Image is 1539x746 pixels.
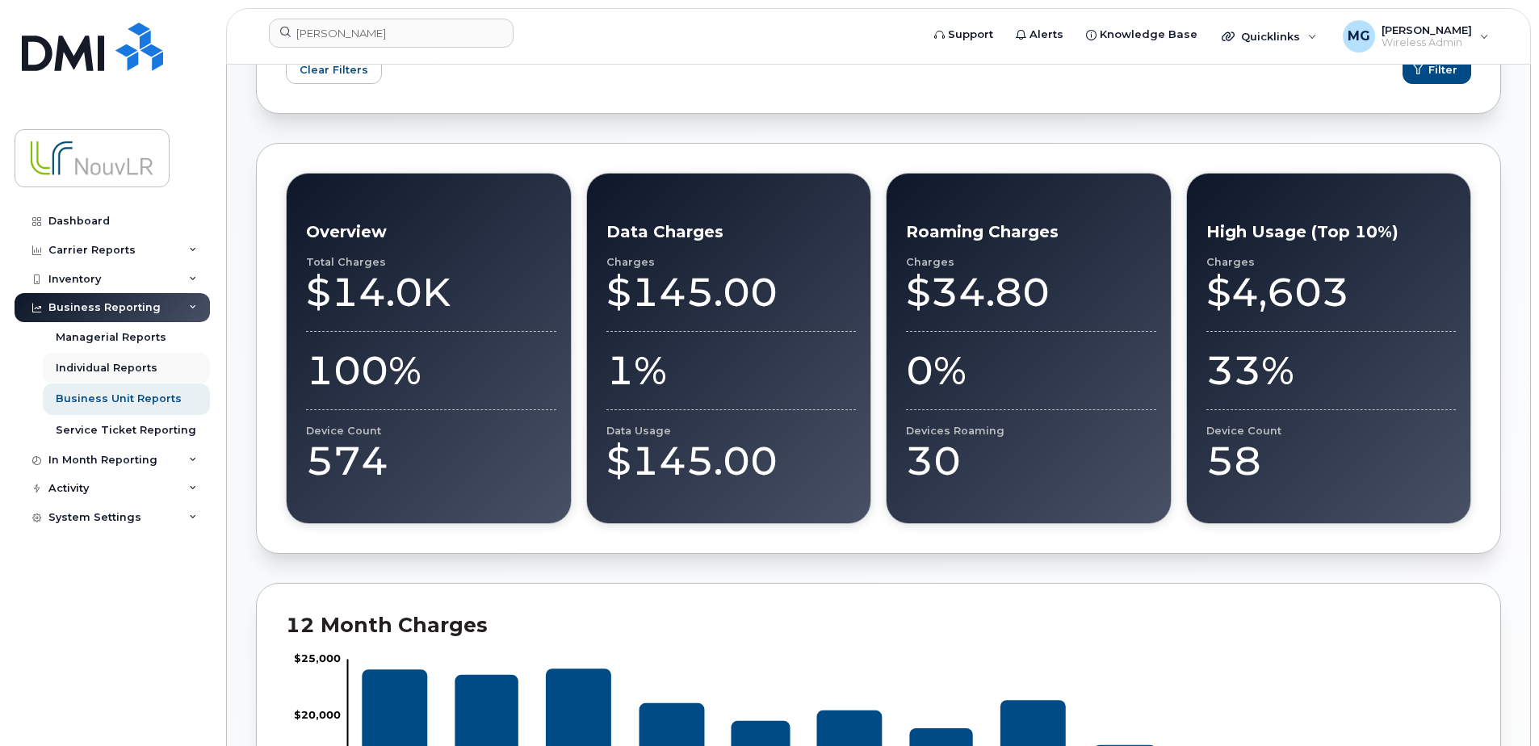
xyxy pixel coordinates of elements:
div: Charges [1206,256,1457,268]
h3: Data Charges [606,222,857,241]
div: $34.80 [906,268,1156,316]
span: Knowledge Base [1100,27,1197,43]
h3: Roaming Charges [906,222,1156,241]
div: $14.0K [306,268,556,316]
a: Support [923,19,1004,51]
h2: 12 Month Charges [286,613,1471,637]
span: Wireless Admin [1382,36,1472,49]
div: Device Count [306,425,556,437]
input: Find something... [269,19,514,48]
button: Filter [1403,55,1471,84]
span: Clear Filters [300,62,368,78]
button: Clear Filters [286,55,382,84]
a: Knowledge Base [1075,19,1209,51]
span: Support [948,27,993,43]
div: 1% [606,346,857,395]
h3: Overview [306,222,556,241]
div: Devices Roaming [906,425,1156,437]
div: 574 [306,437,556,485]
div: 100% [306,346,556,395]
div: 58 [1206,437,1457,485]
div: 33% [1206,346,1457,395]
div: Marc Gendron [1331,20,1500,52]
div: Charges [906,256,1156,268]
tspan: $20,000 [294,709,341,721]
span: [PERSON_NAME] [1382,23,1472,36]
div: Device Count [1206,425,1457,437]
span: MG [1348,27,1370,46]
span: Quicklinks [1241,30,1300,43]
div: Charges [606,256,857,268]
span: Alerts [1029,27,1063,43]
tspan: $25,000 [294,652,341,664]
div: 0% [906,346,1156,395]
div: Data Usage [606,425,857,437]
div: Total Charges [306,256,556,268]
div: Quicklinks [1210,20,1328,52]
div: $4,603 [1206,268,1457,316]
a: Alerts [1004,19,1075,51]
div: 30 [906,437,1156,485]
h3: High Usage (Top 10%) [1206,222,1457,241]
div: $145.00 [606,268,857,316]
div: $145.00 [606,437,857,485]
span: Filter [1428,62,1457,78]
